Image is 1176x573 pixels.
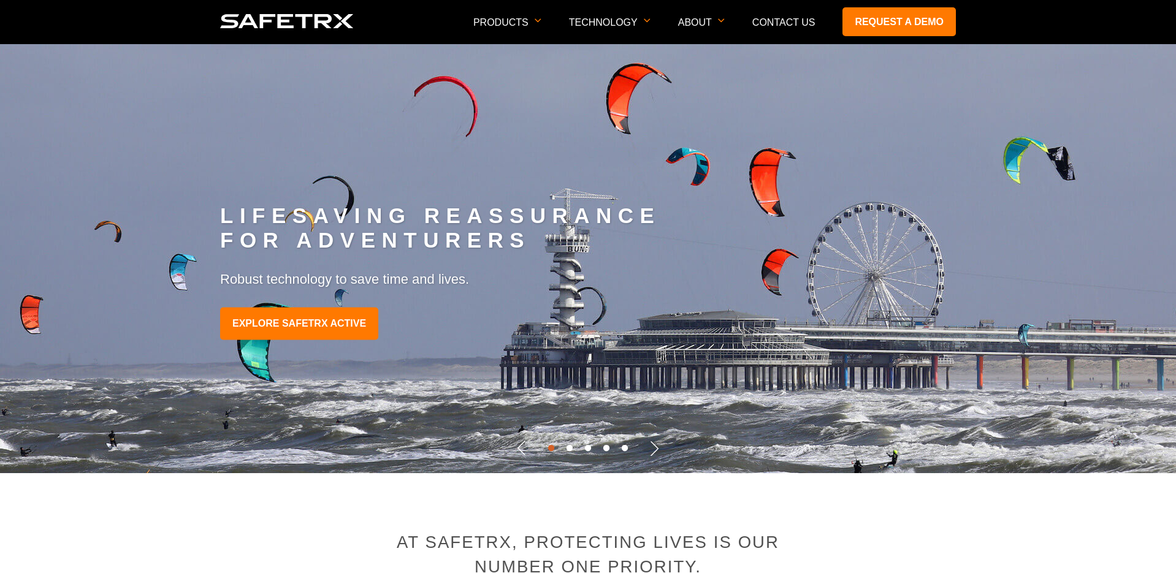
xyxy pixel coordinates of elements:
[220,271,956,289] p: Robust technology to save time and lives.
[220,308,378,340] a: EXPLORE SAFETRX ACTIVE
[842,7,956,36] a: Request a demo
[619,442,631,455] button: 5 of 5
[752,17,815,28] a: Contact Us
[718,18,725,23] img: arrow icon
[644,18,651,23] img: arrow icon
[582,442,594,455] button: 3 of 5
[473,17,541,44] p: Products
[545,442,557,455] button: 1 of 5
[220,204,956,253] h2: LIFESAVING REASSURANCE FOR ADVENTURERS
[678,17,725,44] p: About
[563,442,576,455] button: 2 of 5
[535,18,541,23] img: arrow icon
[569,17,651,44] p: Technology
[506,433,536,463] button: Previous
[220,14,354,28] img: logo SafeTrx
[600,442,613,455] button: 4 of 5
[640,433,670,464] button: Next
